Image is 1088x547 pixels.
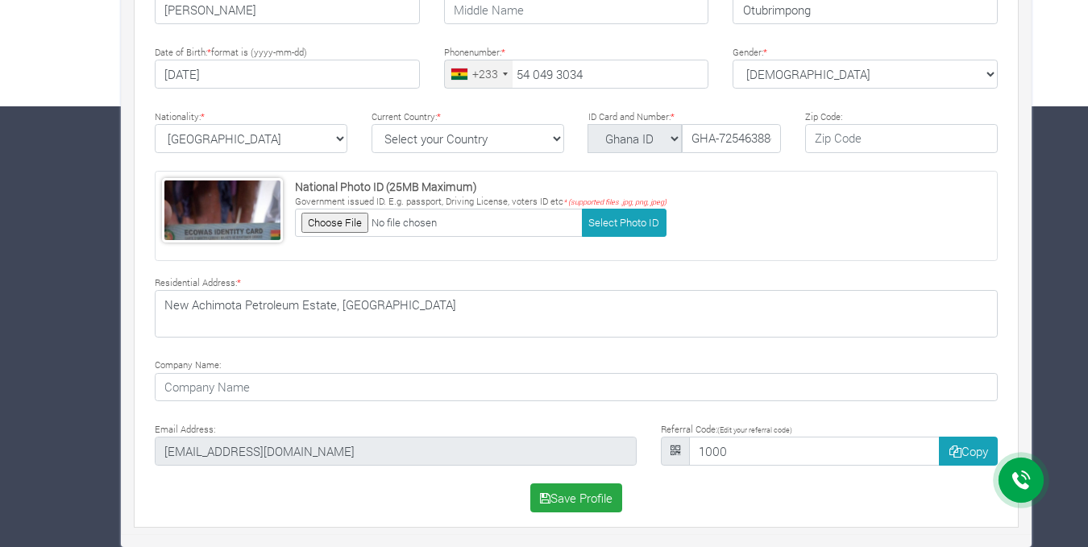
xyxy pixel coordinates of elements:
[472,65,498,82] div: +233
[295,195,667,209] p: Government issued ID. E.g. passport, Driving License, voters ID etc
[444,60,709,89] input: Phone Number
[805,110,842,124] label: Zip Code:
[939,437,998,466] button: Copy
[805,124,998,153] input: Zip Code
[155,110,205,124] label: Nationality:
[295,179,477,194] strong: National Photo ID (25MB Maximum)
[563,197,667,206] i: * (supported files .jpg, png, jpeg)
[372,110,441,124] label: Current Country:
[155,60,420,89] input: Type Date of Birth (YYYY-MM-DD)
[155,358,221,372] label: Company Name:
[588,110,675,124] label: ID Card and Number:
[155,46,307,60] label: Date of Birth: format is (yyyy-mm-dd)
[582,209,667,237] button: Select Photo ID
[530,483,623,512] button: Save Profile
[444,46,505,60] label: Phonenumber:
[661,423,792,437] label: Referral Code:
[445,60,513,88] div: Ghana (Gaana): +233
[155,373,998,402] input: Company Name
[717,425,792,434] small: (Edit your referral code)
[155,276,241,290] label: Residential Address:
[733,46,767,60] label: Gender:
[682,124,781,153] input: ID Number
[155,423,215,437] label: Email Address:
